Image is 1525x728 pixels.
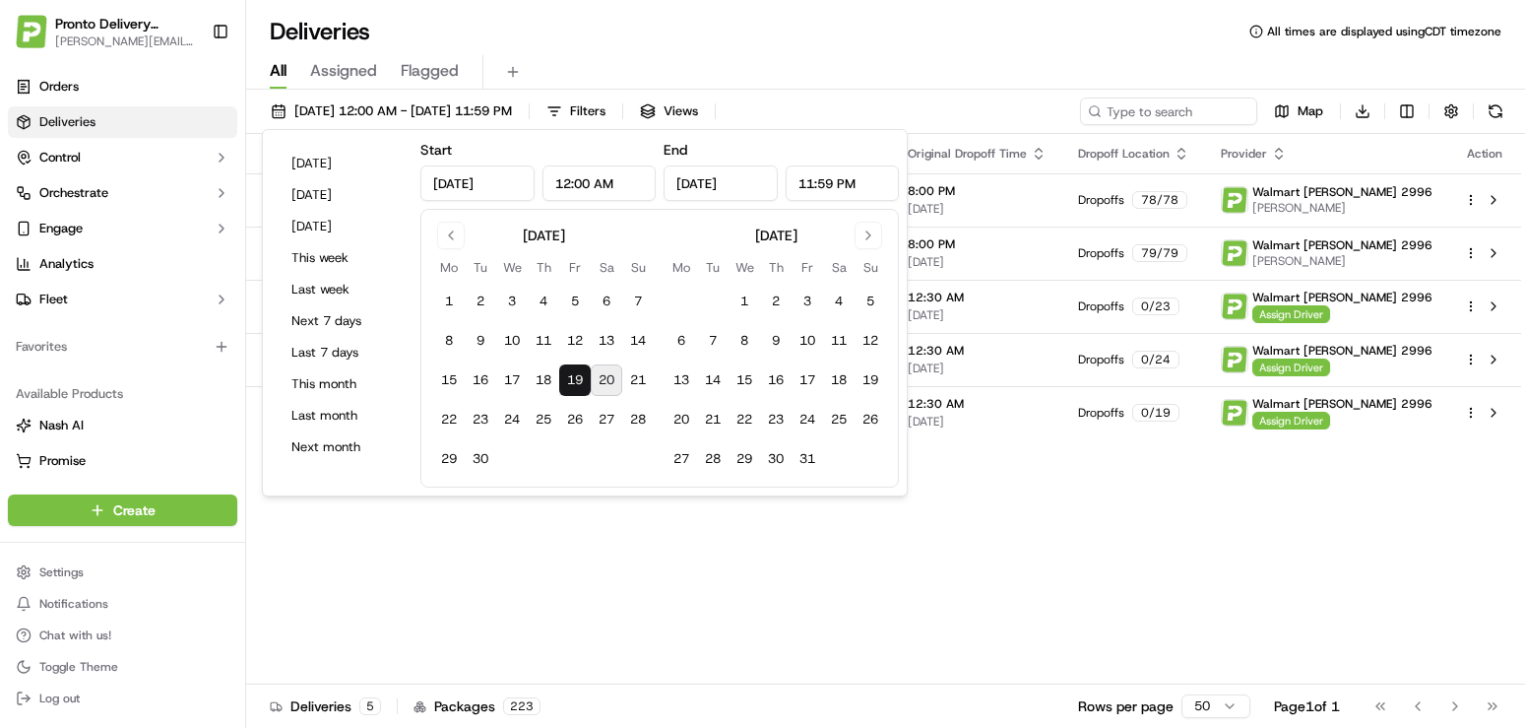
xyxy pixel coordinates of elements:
[55,14,196,33] button: Pronto Delivery Service
[792,364,823,396] button: 17
[283,181,401,209] button: [DATE]
[1078,298,1124,314] span: Dropoffs
[908,236,1047,252] span: 8:00 PM
[20,20,59,59] img: Nash
[1132,244,1187,262] div: 79 / 79
[528,404,559,435] button: 25
[20,188,55,224] img: 1736555255976-a54dd68f-1ca7-489b-9aae-adbdc363a1c4
[1252,253,1432,269] span: [PERSON_NAME]
[1482,98,1509,125] button: Refresh
[8,495,237,526] button: Create
[908,361,1047,376] span: [DATE]
[729,364,760,396] button: 15
[1078,192,1124,208] span: Dropoffs
[433,404,465,435] button: 22
[1078,696,1174,716] p: Rows per page
[413,696,540,716] div: Packages
[262,98,521,125] button: [DATE] 12:00 AM - [DATE] 11:59 PM
[622,257,654,278] th: Sunday
[666,325,697,357] button: 6
[1132,404,1179,422] div: 0 / 19
[823,404,855,435] button: 25
[622,364,654,396] button: 21
[283,244,401,272] button: This week
[855,257,886,278] th: Sunday
[792,286,823,317] button: 3
[760,286,792,317] button: 2
[39,596,108,612] span: Notifications
[283,213,401,240] button: [DATE]
[8,559,237,586] button: Settings
[8,445,237,477] button: Promise
[559,364,591,396] button: 19
[465,364,496,396] button: 16
[538,98,614,125] button: Filters
[666,257,697,278] th: Monday
[283,339,401,366] button: Last 7 days
[786,165,900,201] input: Time
[283,150,401,177] button: [DATE]
[496,404,528,435] button: 24
[20,288,35,303] div: 📗
[823,325,855,357] button: 11
[908,396,1047,412] span: 12:30 AM
[433,443,465,475] button: 29
[433,364,465,396] button: 15
[542,165,657,201] input: Time
[1252,305,1330,323] span: Assign Driver
[729,257,760,278] th: Wednesday
[465,443,496,475] button: 30
[496,257,528,278] th: Wednesday
[729,325,760,357] button: 8
[39,255,94,273] span: Analytics
[729,286,760,317] button: 1
[39,149,81,166] span: Control
[39,113,95,131] span: Deliveries
[113,500,156,520] span: Create
[622,404,654,435] button: 28
[855,325,886,357] button: 12
[8,622,237,649] button: Chat with us!
[559,325,591,357] button: 12
[39,184,108,202] span: Orchestrate
[823,257,855,278] th: Saturday
[1078,245,1124,261] span: Dropoffs
[1078,352,1124,367] span: Dropoffs
[8,685,237,712] button: Log out
[760,443,792,475] button: 30
[39,286,151,305] span: Knowledge Base
[1252,343,1432,359] span: Walmart [PERSON_NAME] 2996
[16,417,229,434] a: Nash AI
[523,226,565,245] div: [DATE]
[528,257,559,278] th: Thursday
[631,98,707,125] button: Views
[1252,200,1432,216] span: [PERSON_NAME]
[159,278,324,313] a: 💻API Documentation
[166,288,182,303] div: 💻
[1222,400,1247,426] img: profile_internal_provider_pronto_delivery_service_internal.png
[39,659,118,675] span: Toggle Theme
[55,33,196,49] button: [PERSON_NAME][EMAIL_ADDRESS][DOMAIN_NAME]
[8,8,204,55] button: Pronto Delivery ServicePronto Delivery Service[PERSON_NAME][EMAIL_ADDRESS][DOMAIN_NAME]
[729,443,760,475] button: 29
[1274,696,1340,716] div: Page 1 of 1
[1298,102,1323,120] span: Map
[1252,412,1330,430] span: Assign Driver
[496,325,528,357] button: 10
[270,59,286,83] span: All
[39,628,111,643] span: Chat with us!
[664,141,687,159] label: End
[622,325,654,357] button: 14
[908,307,1047,323] span: [DATE]
[755,226,797,245] div: [DATE]
[67,188,323,208] div: Start new chat
[908,254,1047,270] span: [DATE]
[908,414,1047,430] span: [DATE]
[1464,146,1505,162] div: Action
[528,325,559,357] button: 11
[1252,396,1432,412] span: Walmart [PERSON_NAME] 2996
[823,286,855,317] button: 4
[496,286,528,317] button: 3
[908,146,1027,162] span: Original Dropoff Time
[908,183,1047,199] span: 8:00 PM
